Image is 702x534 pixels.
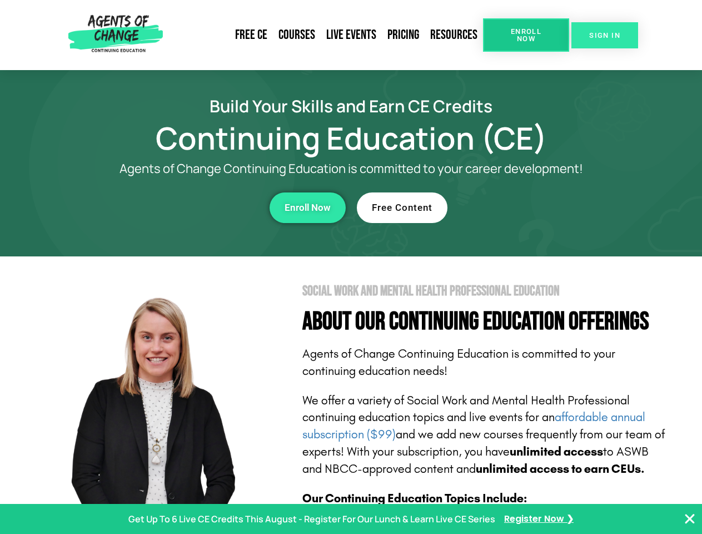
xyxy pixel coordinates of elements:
b: unlimited access [510,444,603,459]
a: Free Content [357,192,447,223]
span: Enroll Now [501,28,551,42]
a: Register Now ❯ [504,511,574,527]
button: Close Banner [683,512,696,526]
a: SIGN IN [571,22,638,48]
h2: Build Your Skills and Earn CE Credits [34,98,668,114]
span: Agents of Change Continuing Education is committed to your continuing education needs! [302,347,615,378]
a: Enroll Now [270,192,346,223]
b: unlimited access to earn CEUs. [476,462,645,476]
nav: Menu [167,22,483,48]
p: Agents of Change Continuing Education is committed to your career development! [79,162,624,176]
b: Our Continuing Education Topics Include: [302,491,527,506]
p: Get Up To 6 Live CE Credits This August - Register For Our Lunch & Learn Live CE Series [128,511,495,527]
span: SIGN IN [589,32,620,39]
a: Courses [273,22,321,48]
p: We offer a variety of Social Work and Mental Health Professional continuing education topics and ... [302,392,668,478]
a: Pricing [382,22,425,48]
span: Enroll Now [285,203,331,212]
h1: Continuing Education (CE) [34,125,668,151]
a: Enroll Now [483,18,569,52]
h2: Social Work and Mental Health Professional Education [302,284,668,298]
a: Resources [425,22,483,48]
h4: About Our Continuing Education Offerings [302,309,668,334]
a: Free CE [230,22,273,48]
span: Free Content [372,203,432,212]
a: Live Events [321,22,382,48]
